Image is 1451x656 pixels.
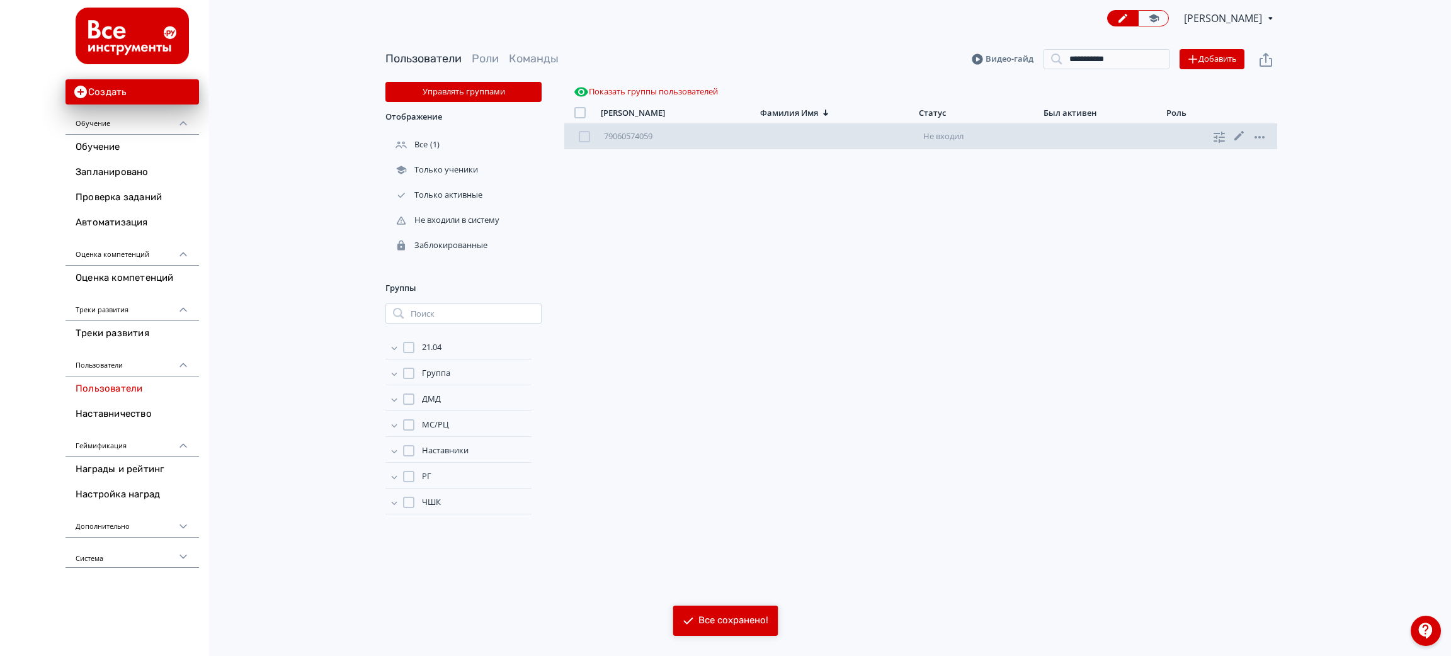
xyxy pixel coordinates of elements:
a: Наставничество [65,402,199,427]
a: Обучение [65,135,199,160]
a: Автоматизация [65,210,199,235]
a: Пользователи [385,52,462,65]
div: Не входил [923,132,1036,142]
button: Показать группы пользователей [571,82,720,102]
div: Оценка компетенций [65,235,199,266]
div: Все сохранено! [698,614,768,627]
span: Наставники [422,444,469,457]
div: Был активен [1044,108,1096,118]
a: Запланировано [65,160,199,185]
div: Отображение [385,102,542,132]
a: Переключиться в режим ученика [1138,10,1169,26]
div: (1) [385,132,542,157]
span: ЧШК [422,496,441,509]
button: Управлять группами [385,82,542,102]
a: 79060574059 [604,130,652,142]
div: Обучение [65,105,199,135]
a: Настройка наград [65,482,199,507]
a: Команды [509,52,559,65]
a: Пользователи [65,376,199,402]
button: Добавить [1180,49,1244,69]
div: Роль [1166,108,1186,118]
div: Статус [919,108,946,118]
img: https://files.teachbase.ru/system/account/58008/logo/medium-5ae35628acea0f91897e3bd663f220f6.png [76,8,189,64]
div: Группы [385,273,542,303]
div: Пользователи [65,346,199,376]
div: Треки развития [65,291,199,321]
span: ДМД [422,393,441,405]
div: [PERSON_NAME] [601,108,665,118]
div: Система [65,538,199,568]
a: Проверка заданий [65,185,199,210]
svg: Экспорт пользователей файлом [1258,52,1273,67]
div: Дополнительно [65,507,199,538]
button: Создать [65,79,199,105]
span: МС/РЦ [422,419,449,431]
a: Видео-гайд [972,53,1033,65]
span: Группа [422,367,450,380]
a: Треки развития [65,321,199,346]
div: Геймификация [65,427,199,457]
div: Заблокированные [385,240,490,251]
span: РГ [422,470,431,483]
a: Роли [472,52,499,65]
a: Награды и рейтинг [65,457,199,482]
div: Фамилия Имя [760,108,818,118]
div: Только ученики [385,164,481,176]
div: Все [385,139,430,150]
span: 21.04 [422,341,441,354]
div: Не входили в систему [385,215,502,226]
a: Оценка компетенций [65,266,199,291]
div: Только активные [385,189,485,201]
span: Анастасия Абрашкина [1184,11,1264,26]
